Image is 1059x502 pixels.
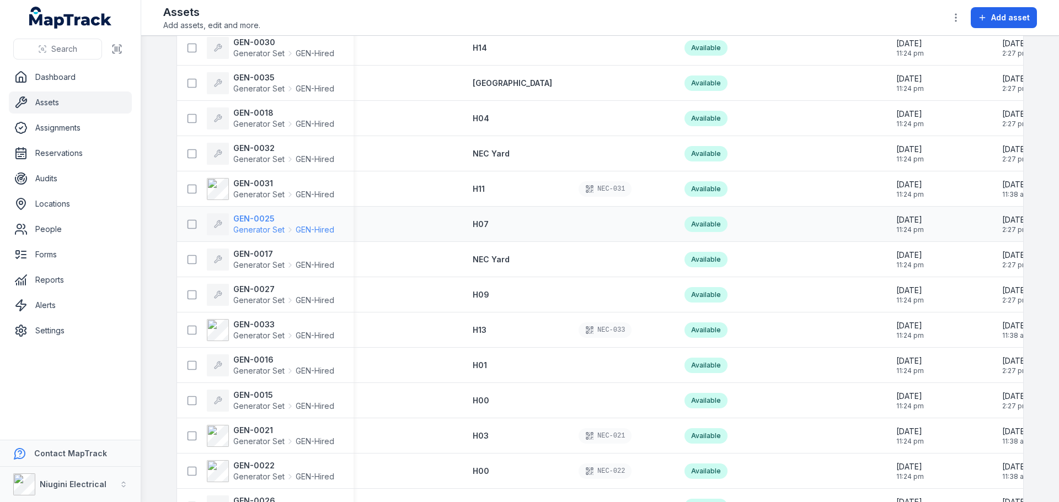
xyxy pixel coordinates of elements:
span: Generator Set [233,48,285,59]
strong: GEN-0016 [233,354,334,365]
span: NEC Yard [473,149,510,158]
strong: GEN-0030 [233,37,334,48]
strong: Niugini Electrical [40,479,106,489]
strong: GEN-0018 [233,107,334,118]
a: H09 [473,289,489,300]
span: [DATE] [896,461,924,472]
span: 11:24 pm [896,261,924,269]
a: GEN-0016Generator SetGEN-Hired [207,354,334,376]
span: 2:27 pm [1002,261,1028,269]
span: [DATE] [1002,179,1030,190]
span: [DATE] [896,214,924,225]
div: Available [684,463,728,479]
span: Generator Set [233,365,285,376]
strong: GEN-0031 [233,178,334,189]
span: Add assets, edit and more. [163,20,260,31]
span: 11:24 pm [896,120,924,128]
span: GEN-Hired [296,260,334,271]
span: [DATE] [896,144,924,155]
a: NEC Yard [473,148,510,159]
span: [DATE] [1002,355,1028,366]
span: GEN-Hired [296,83,334,94]
a: H13 [473,325,486,336]
time: 4/15/2025, 2:27:20 PM [1002,285,1028,305]
span: 2:27 pm [1002,296,1028,305]
time: 2/7/2025, 11:24:32 PM [896,285,924,305]
a: Reports [9,269,132,291]
span: GEN-Hired [296,401,334,412]
span: [DATE] [1002,426,1030,437]
span: [DATE] [896,109,924,120]
time: 7/22/2025, 11:38:59 AM [1002,179,1030,199]
span: 11:24 pm [896,331,924,340]
div: NEC-021 [579,428,632,444]
span: GEN-Hired [296,154,334,165]
span: [DATE] [896,320,924,331]
span: H03 [473,431,489,440]
span: GEN-Hired [296,189,334,200]
span: Generator Set [233,154,285,165]
div: Available [684,393,728,408]
span: GEN-Hired [296,118,334,129]
time: 2/7/2025, 11:24:32 PM [896,250,924,269]
span: NEC Yard [473,255,510,264]
div: Available [684,358,728,373]
div: Available [684,146,728,161]
a: GEN-0030Generator SetGEN-Hired [207,37,334,59]
span: 11:24 pm [896,225,924,234]
strong: GEN-0035 [233,72,334,83]
span: 2:27 pm [1002,84,1028,93]
span: [DATE] [1002,38,1028,49]
strong: GEN-0025 [233,213,334,224]
strong: Contact MapTrack [34,449,107,458]
span: [DATE] [896,73,924,84]
time: 4/15/2025, 2:27:20 PM [1002,355,1028,375]
time: 2/7/2025, 11:24:32 PM [896,391,924,411]
span: Generator Set [233,118,285,129]
span: H00 [473,466,489,476]
span: [DATE] [896,426,924,437]
span: 11:24 pm [896,84,924,93]
span: [DATE] [896,391,924,402]
span: Add asset [991,12,1030,23]
span: Generator Set [233,295,285,306]
time: 7/22/2025, 11:38:59 AM [1002,320,1030,340]
a: Audits [9,168,132,190]
a: H01 [473,360,487,371]
span: H14 [473,43,487,52]
div: Available [684,428,728,444]
time: 4/15/2025, 2:27:20 PM [1002,250,1028,269]
span: Generator Set [233,471,285,482]
div: Available [684,40,728,56]
time: 4/15/2025, 2:27:20 PM [1002,214,1028,234]
h2: Assets [163,4,260,20]
a: Alerts [9,294,132,316]
span: 2:27 pm [1002,49,1028,58]
span: GEN-Hired [296,471,334,482]
span: [DATE] [1002,250,1028,261]
span: H13 [473,325,486,334]
a: Assignments [9,117,132,139]
span: 11:38 am [1002,331,1030,340]
a: H04 [473,113,489,124]
span: Generator Set [233,83,285,94]
span: GEN-Hired [296,330,334,341]
a: GEN-0021Generator SetGEN-Hired [207,425,334,447]
time: 2/7/2025, 11:24:32 PM [896,109,924,128]
time: 2/7/2025, 11:24:32 PM [896,144,924,164]
span: [GEOGRAPHIC_DATA] [473,78,552,88]
span: [DATE] [1002,285,1028,296]
span: [DATE] [1002,144,1028,155]
time: 2/7/2025, 11:24:32 PM [896,214,924,234]
span: 2:27 pm [1002,366,1028,375]
a: GEN-0031Generator SetGEN-Hired [207,178,334,200]
strong: GEN-0032 [233,143,334,154]
span: Generator Set [233,224,285,235]
span: 11:38 am [1002,437,1030,446]
time: 4/15/2025, 2:27:20 PM [1002,391,1028,411]
div: Available [684,322,728,338]
a: H14 [473,42,487,53]
span: H09 [473,290,489,299]
span: 11:24 pm [896,49,924,58]
a: Settings [9,320,132,342]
